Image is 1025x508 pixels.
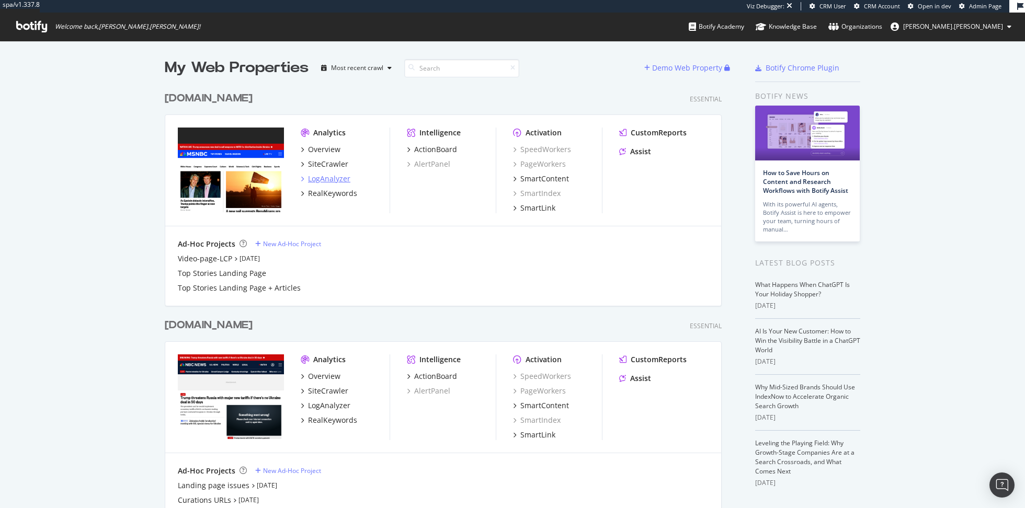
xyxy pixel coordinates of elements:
[763,200,852,234] div: With its powerful AI agents, Botify Assist is here to empower your team, turning hours of manual…
[619,146,651,157] a: Assist
[959,2,1001,10] a: Admin Page
[755,280,850,298] a: What Happens When ChatGPT Is Your Holiday Shopper?
[520,430,555,440] div: SmartLink
[331,65,383,71] div: Most recent crawl
[301,400,350,411] a: LogAnalyzer
[255,239,321,248] a: New Ad-Hoc Project
[301,415,357,425] a: RealKeywords
[755,90,860,102] div: Botify news
[255,466,321,475] a: New Ad-Hoc Project
[690,321,722,330] div: Essential
[317,60,396,76] button: Most recent crawl
[414,144,457,155] div: ActionBoard
[756,21,817,32] div: Knowledge Base
[918,2,951,10] span: Open in dev
[819,2,846,10] span: CRM User
[301,188,357,199] a: RealKeywords
[644,63,724,72] a: Demo Web Property
[828,21,882,32] div: Organizations
[308,386,348,396] div: SiteCrawler
[689,13,744,41] a: Botify Academy
[882,18,1020,35] button: [PERSON_NAME].[PERSON_NAME]
[755,327,860,354] a: AI Is Your New Customer: How to Win the Visibility Battle in a ChatGPT World
[755,106,860,160] img: How to Save Hours on Content and Research Workflows with Botify Assist
[263,239,321,248] div: New Ad-Hoc Project
[513,188,561,199] a: SmartIndex
[756,13,817,41] a: Knowledge Base
[513,174,569,184] a: SmartContent
[513,203,555,213] a: SmartLink
[55,22,200,31] span: Welcome back, [PERSON_NAME].[PERSON_NAME] !
[178,354,284,439] img: nbcnews.com
[652,63,722,73] div: Demo Web Property
[631,354,687,365] div: CustomReports
[854,2,900,10] a: CRM Account
[520,174,569,184] div: SmartContent
[178,268,266,279] a: Top Stories Landing Page
[755,383,855,410] a: Why Mid-Sized Brands Should Use IndexNow to Accelerate Organic Search Growth
[513,144,571,155] a: SpeedWorkers
[526,354,562,365] div: Activation
[755,301,860,310] div: [DATE]
[178,495,231,505] a: Curations URLs
[301,144,340,155] a: Overview
[165,318,257,333] a: [DOMAIN_NAME]
[763,168,848,195] a: How to Save Hours on Content and Research Workflows with Botify Assist
[520,400,569,411] div: SmartContent
[755,438,855,476] a: Leveling the Playing Field: Why Growth-Stage Companies Are at a Search Crossroads, and What Comes...
[407,371,457,382] a: ActionBoard
[178,128,284,212] img: msnbc.com
[407,144,457,155] a: ActionBoard
[619,128,687,138] a: CustomReports
[513,159,566,169] a: PageWorkers
[810,2,846,10] a: CRM User
[689,21,744,32] div: Botify Academy
[414,371,457,382] div: ActionBoard
[178,480,249,491] a: Landing page issues
[178,283,301,293] a: Top Stories Landing Page + Articles
[690,95,722,103] div: Essential
[257,481,277,490] a: [DATE]
[407,386,450,396] a: AlertPanel
[619,373,651,384] a: Assist
[908,2,951,10] a: Open in dev
[747,2,784,10] div: Viz Debugger:
[301,159,348,169] a: SiteCrawler
[630,373,651,384] div: Assist
[619,354,687,365] a: CustomReports
[513,386,566,396] a: PageWorkers
[165,57,309,78] div: My Web Properties
[308,415,357,425] div: RealKeywords
[755,63,839,73] a: Botify Chrome Plugin
[513,400,569,411] a: SmartContent
[419,354,461,365] div: Intelligence
[513,371,571,382] a: SpeedWorkers
[989,472,1015,498] div: Open Intercom Messenger
[178,466,235,476] div: Ad-Hoc Projects
[407,159,450,169] a: AlertPanel
[755,413,860,422] div: [DATE]
[308,174,350,184] div: LogAnalyzer
[308,188,357,199] div: RealKeywords
[513,415,561,425] a: SmartIndex
[969,2,1001,10] span: Admin Page
[755,357,860,366] div: [DATE]
[238,495,259,504] a: [DATE]
[240,254,260,263] a: [DATE]
[165,91,257,106] a: [DOMAIN_NAME]
[178,253,232,264] a: Video-page-LCP
[755,257,860,269] div: Latest Blog Posts
[301,174,350,184] a: LogAnalyzer
[308,371,340,382] div: Overview
[766,63,839,73] div: Botify Chrome Plugin
[903,22,1003,31] span: ryan.flanagan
